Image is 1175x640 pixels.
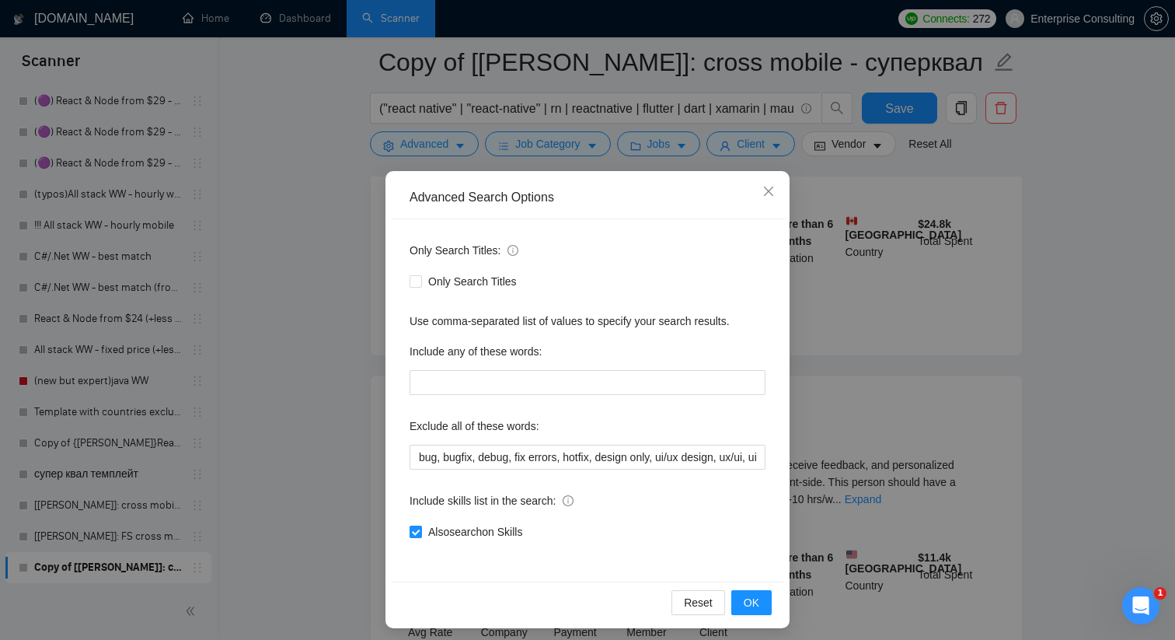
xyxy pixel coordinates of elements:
[410,492,574,509] span: Include skills list in the search:
[748,171,790,213] button: Close
[410,414,539,439] label: Exclude all of these words:
[410,242,518,259] span: Only Search Titles:
[410,339,542,364] label: Include any of these words:
[731,590,772,615] button: OK
[410,313,765,330] div: Use comma-separated list of values to specify your search results.
[563,495,574,506] span: info-circle
[671,590,725,615] button: Reset
[507,245,518,256] span: info-circle
[422,523,528,540] span: Also search on Skills
[1122,587,1159,624] iframe: Intercom live chat
[762,185,775,198] span: close
[422,273,523,290] span: Only Search Titles
[684,594,713,611] span: Reset
[1154,587,1166,600] span: 1
[744,594,759,611] span: OK
[410,189,765,206] div: Advanced Search Options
